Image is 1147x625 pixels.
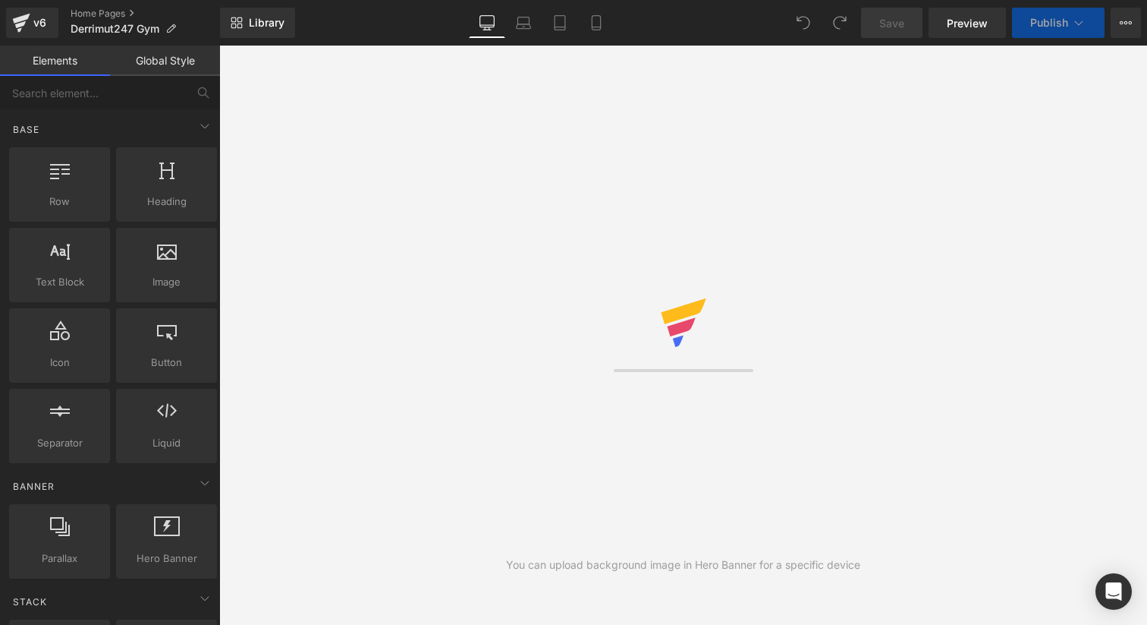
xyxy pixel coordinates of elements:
a: Global Style [110,46,220,76]
div: Open Intercom Messenger [1095,573,1132,610]
button: Publish [1012,8,1105,38]
a: New Library [220,8,295,38]
a: Mobile [578,8,614,38]
span: Banner [11,479,56,494]
div: v6 [30,13,49,33]
button: Redo [825,8,855,38]
span: Heading [121,194,212,210]
a: Home Pages [71,8,220,20]
span: Button [121,355,212,371]
span: Icon [14,355,105,371]
span: Parallax [14,551,105,567]
a: Laptop [505,8,542,38]
span: Library [249,16,284,30]
a: Preview [929,8,1006,38]
div: You can upload background image in Hero Banner for a specific device [506,557,860,573]
span: Save [879,15,904,31]
span: Publish [1030,17,1068,29]
span: Preview [947,15,988,31]
a: v6 [6,8,58,38]
span: Image [121,274,212,290]
button: More [1111,8,1141,38]
span: Liquid [121,435,212,451]
span: Base [11,122,41,137]
span: Derrimut247 Gym [71,23,159,35]
span: Hero Banner [121,551,212,567]
span: Stack [11,595,49,609]
button: Undo [788,8,819,38]
span: Text Block [14,274,105,290]
a: Desktop [469,8,505,38]
span: Row [14,194,105,210]
span: Separator [14,435,105,451]
a: Tablet [542,8,578,38]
